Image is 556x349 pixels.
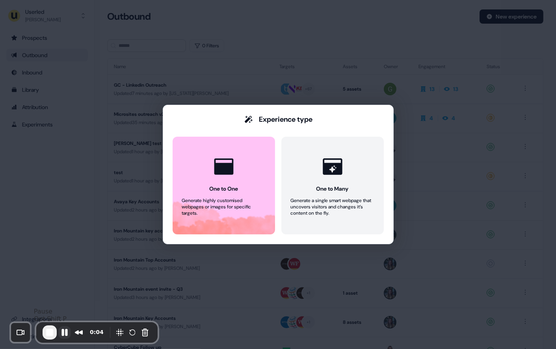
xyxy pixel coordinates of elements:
div: Experience type [259,115,313,124]
div: Generate a single smart webpage that uncovers visitors and changes it’s content on the fly. [291,197,374,216]
div: Generate highly customised webpages or images for specific targets. [182,197,266,216]
button: One to OneGenerate highly customised webpages or images for specific targets. [173,137,275,234]
button: One to ManyGenerate a single smart webpage that uncovers visitors and changes it’s content on the... [281,137,384,234]
div: One to Many [316,185,349,193]
div: One to One [209,185,238,193]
